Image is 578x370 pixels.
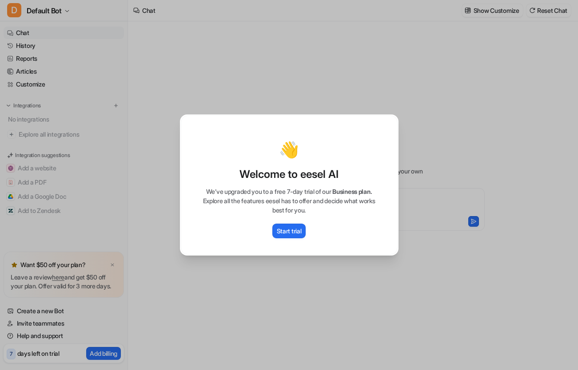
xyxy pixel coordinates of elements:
[279,141,299,158] p: 👋
[272,224,306,238] button: Start trial
[332,188,372,195] span: Business plan.
[190,167,388,181] p: Welcome to eesel AI
[190,196,388,215] p: Explore all the features eesel has to offer and decide what works best for you.
[190,187,388,196] p: We’ve upgraded you to a free 7-day trial of our
[277,226,302,236] p: Start trial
